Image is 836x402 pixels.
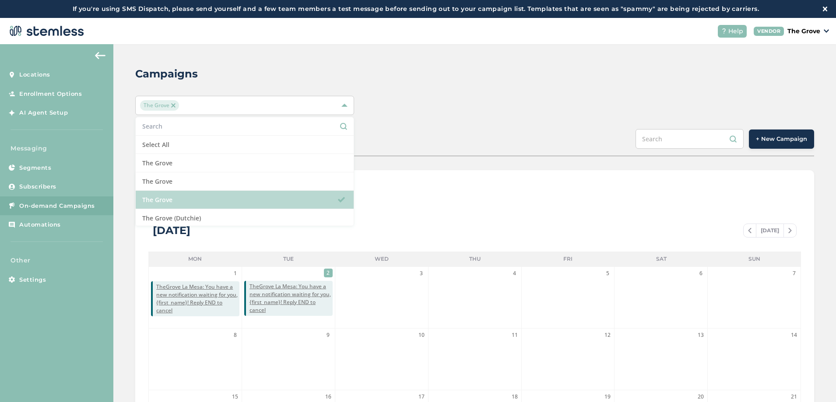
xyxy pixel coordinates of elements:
[249,283,333,314] span: TheGrove La Mesa: You have a new notification waiting for you, {first_name}! Reply END to cancel
[156,283,239,315] span: TheGrove La Mesa: You have a new notification waiting for you, {first_name}! Reply END to cancel
[142,122,347,131] input: Search
[335,252,428,266] li: Wed
[787,27,820,36] p: The Grove
[19,202,95,210] span: On-demand Campaigns
[510,331,519,339] span: 11
[790,392,798,401] span: 21
[171,103,176,108] img: icon-close-accent-8a337256.svg
[428,252,521,266] li: Thu
[95,52,105,59] img: icon-arrow-back-accent-c549486e.svg
[696,331,705,339] span: 13
[231,269,239,278] span: 1
[696,269,705,278] span: 6
[136,154,354,172] li: The Grove
[510,392,519,401] span: 18
[242,252,335,266] li: Tue
[603,331,612,339] span: 12
[521,252,615,266] li: Fri
[19,108,68,117] span: AI Agent Setup
[721,28,727,34] img: icon-help-white-03924b79.svg
[696,392,705,401] span: 20
[19,90,82,98] span: Enrollment Options
[756,224,784,237] span: [DATE]
[603,392,612,401] span: 19
[417,331,426,339] span: 10
[748,228,752,233] img: icon-chevron-left-b8c47ebb.svg
[153,223,190,238] div: [DATE]
[636,129,744,149] input: Search
[19,220,61,229] span: Automations
[824,29,829,33] img: icon_down-arrow-small-66adaf34.svg
[823,7,827,11] img: icon-close-white-1ed751a3.svg
[135,66,198,82] h2: Campaigns
[19,276,46,284] span: Settings
[792,360,836,402] iframe: Chat Widget
[231,331,239,339] span: 8
[9,4,823,14] label: If you're using SMS Dispatch, please send yourself and a few team members a test message before s...
[417,392,426,401] span: 17
[603,269,612,278] span: 5
[510,269,519,278] span: 4
[728,27,743,36] span: Help
[417,269,426,278] span: 3
[148,252,242,266] li: Mon
[136,136,354,154] li: Select All
[136,209,354,227] li: The Grove (Dutchie)
[19,70,50,79] span: Locations
[788,228,792,233] img: icon-chevron-right-bae969c5.svg
[324,392,333,401] span: 16
[324,331,333,339] span: 9
[136,191,354,209] li: The Grove
[708,252,801,266] li: Sun
[615,252,708,266] li: Sat
[140,100,179,111] span: The Grove
[136,172,354,191] li: The Grove
[7,22,84,40] img: logo-dark-0685b13c.svg
[231,392,239,401] span: 15
[790,269,798,278] span: 7
[19,182,56,191] span: Subscribers
[756,135,807,143] span: + New Campaign
[324,269,333,277] span: 2
[749,129,814,149] button: + New Campaign
[19,164,51,172] span: Segments
[790,331,798,339] span: 14
[754,27,784,36] div: VENDOR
